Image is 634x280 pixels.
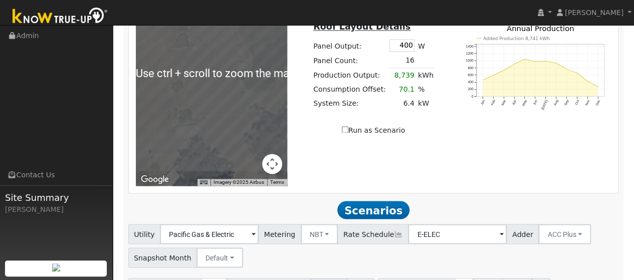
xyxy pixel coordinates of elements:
[466,52,474,55] text: 1200
[312,82,388,96] td: Consumption Offset:
[312,54,388,68] td: Panel Count:
[555,62,557,64] circle: onclick=""
[416,68,435,83] td: kWh
[538,224,591,244] button: ACC Plus
[482,79,484,81] circle: onclick=""
[408,224,507,244] input: Select a Rate Schedule
[387,82,416,96] td: 70.1
[468,87,473,91] text: 200
[574,99,580,105] text: Oct
[387,96,416,110] td: 6.4
[587,80,588,82] circle: onclick=""
[501,99,507,106] text: Mar
[563,99,569,106] text: Sep
[553,99,559,106] text: Aug
[138,173,171,186] a: Open this area in Google Maps (opens a new window)
[468,66,473,69] text: 800
[270,179,284,185] a: Terms (opens in new tab)
[128,224,161,244] span: Utility
[258,224,301,244] span: Metering
[535,61,536,62] circle: onclick=""
[468,80,473,84] text: 400
[480,99,485,105] text: Jan
[597,86,599,87] circle: onclick=""
[503,70,505,71] circle: onclick=""
[312,68,388,83] td: Production Output:
[541,99,549,110] text: [DATE]
[5,204,107,215] div: [PERSON_NAME]
[490,99,496,106] text: Feb
[312,38,388,54] td: Panel Output:
[301,224,338,244] button: NBT
[566,68,567,70] circle: onclick=""
[138,173,171,186] img: Google
[511,99,517,106] text: Apr
[342,126,348,133] input: Run as Scenario
[337,224,408,244] span: Rate Schedule
[521,99,528,106] text: May
[387,68,416,83] td: 8,739
[514,63,515,65] circle: onclick=""
[506,224,539,244] span: Adder
[416,38,435,54] td: W
[493,74,494,76] circle: onclick=""
[576,72,578,74] circle: onclick=""
[196,247,243,267] button: Default
[262,154,282,174] button: Map camera controls
[524,58,526,60] circle: onclick=""
[507,24,574,32] text: Annual Production
[532,99,538,105] text: Jun
[200,179,207,186] button: Keyboard shortcuts
[342,125,405,136] label: Run as Scenario
[468,73,473,76] text: 600
[483,35,550,41] text: Added Production 8,741 kWh
[387,54,416,68] td: 16
[52,263,60,271] img: retrieve
[8,6,113,28] img: Know True-Up
[128,247,197,267] span: Snapshot Month
[545,60,546,62] circle: onclick=""
[5,191,107,204] span: Site Summary
[472,94,474,98] text: 0
[416,96,435,110] td: kW
[313,22,410,32] u: Roof Layout Details
[416,82,435,96] td: %
[584,99,590,106] text: Nov
[466,59,474,62] text: 1000
[214,179,264,185] span: Imagery ©2025 Airbus
[160,224,259,244] input: Select a Utility
[312,96,388,110] td: System Size:
[466,44,474,48] text: 1400
[337,201,409,219] span: Scenarios
[565,9,623,17] span: [PERSON_NAME]
[595,99,601,106] text: Dec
